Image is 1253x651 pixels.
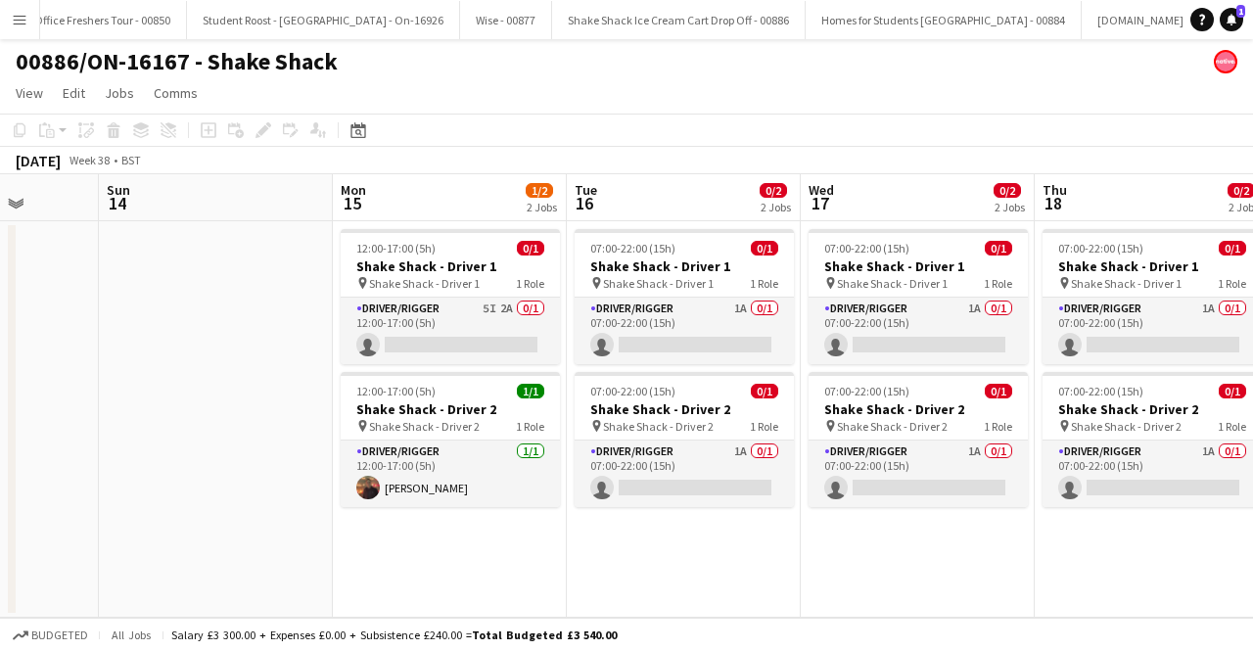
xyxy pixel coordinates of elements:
app-user-avatar: native Staffing [1214,50,1237,73]
a: View [8,80,51,106]
span: Budgeted [31,628,88,642]
a: Comms [146,80,206,106]
a: 1 [1220,8,1243,31]
button: Homes for Students [GEOGRAPHIC_DATA] - 00884 [806,1,1082,39]
button: Shake Shack Ice Cream Cart Drop Off - 00886 [552,1,806,39]
a: Edit [55,80,93,106]
span: Jobs [105,84,134,102]
div: [DATE] [16,151,61,170]
button: Wise - 00877 [460,1,552,39]
span: 1 [1236,5,1245,18]
h1: 00886/ON-16167 - Shake Shack [16,47,338,76]
span: Total Budgeted £3 540.00 [472,628,617,642]
a: Jobs [97,80,142,106]
button: Budgeted [10,625,91,646]
span: Edit [63,84,85,102]
div: Salary £3 300.00 + Expenses £0.00 + Subsistence £240.00 = [171,628,617,642]
span: Week 38 [65,153,114,167]
button: Student Roost - [GEOGRAPHIC_DATA] - On-16926 [187,1,460,39]
div: BST [121,153,141,167]
span: View [16,84,43,102]
span: Comms [154,84,198,102]
span: All jobs [108,628,155,642]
